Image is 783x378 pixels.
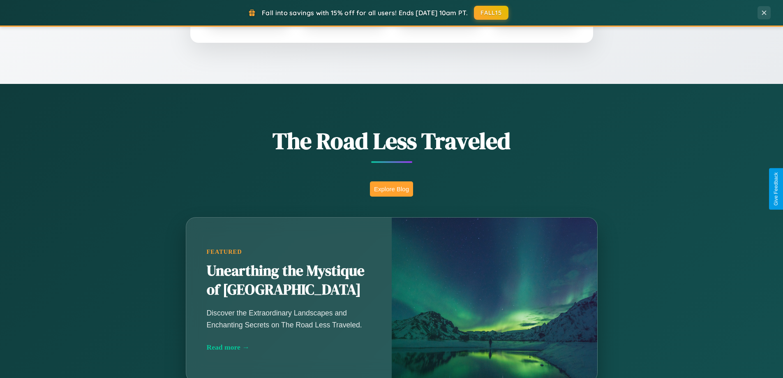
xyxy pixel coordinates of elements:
div: Featured [207,248,371,255]
button: Explore Blog [370,181,413,197]
div: Give Feedback [773,172,779,206]
h1: The Road Less Traveled [145,125,638,157]
h2: Unearthing the Mystique of [GEOGRAPHIC_DATA] [207,262,371,299]
span: Fall into savings with 15% off for all users! Ends [DATE] 10am PT. [262,9,468,17]
p: Discover the Extraordinary Landscapes and Enchanting Secrets on The Road Less Traveled. [207,307,371,330]
button: FALL15 [474,6,508,20]
div: Read more → [207,343,371,352]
